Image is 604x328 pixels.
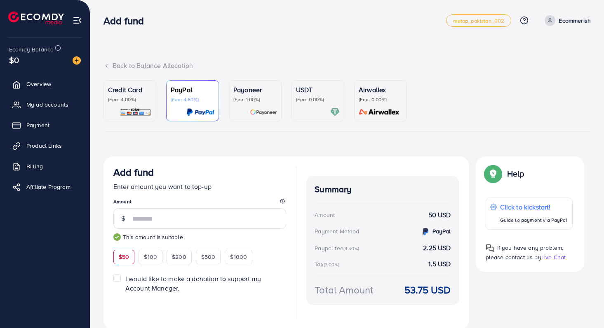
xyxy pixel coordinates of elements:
strong: 2.25 USD [423,243,451,253]
img: card [250,107,277,117]
img: credit [421,227,430,237]
legend: Amount [113,198,286,208]
img: card [356,107,402,117]
img: image [73,56,81,65]
span: $200 [172,253,186,261]
p: (Fee: 1.00%) [233,96,277,103]
h3: Add fund [113,166,154,178]
strong: PayPal [432,227,451,235]
span: Overview [26,80,51,88]
img: card [330,107,340,117]
span: $0 [9,54,19,66]
span: $100 [144,253,157,261]
iframe: Chat [569,291,598,322]
p: Help [507,169,524,179]
p: Guide to payment via PayPal [500,215,567,225]
a: Payment [6,117,84,133]
p: Credit Card [108,85,152,95]
img: card [186,107,214,117]
a: Ecommerish [541,15,591,26]
span: Payment [26,121,49,129]
div: Payment Method [315,227,359,235]
span: Ecomdy Balance [9,45,54,54]
span: $500 [201,253,216,261]
img: card [119,107,152,117]
p: Payoneer [233,85,277,95]
p: USDT [296,85,340,95]
strong: 53.75 USD [404,283,451,297]
img: Popup guide [486,244,494,252]
p: (Fee: 0.00%) [296,96,340,103]
span: metap_pakistan_002 [453,18,505,23]
img: Popup guide [486,166,501,181]
span: Live Chat [541,253,566,261]
a: Affiliate Program [6,179,84,195]
div: Back to Balance Allocation [103,61,591,70]
p: Enter amount you want to top-up [113,181,286,191]
span: I would like to make a donation to support my Account Manager. [125,274,261,293]
p: (Fee: 4.50%) [171,96,214,103]
span: My ad accounts [26,100,68,109]
a: Overview [6,76,84,92]
img: menu [73,16,82,25]
img: logo [8,12,64,24]
p: (Fee: 0.00%) [359,96,402,103]
span: $50 [119,253,129,261]
span: Affiliate Program [26,183,71,191]
span: $1000 [230,253,247,261]
p: Airwallex [359,85,402,95]
a: metap_pakistan_002 [446,14,512,27]
div: Tax [315,260,342,268]
h3: Add fund [103,15,150,27]
div: Paypal fee [315,244,362,252]
img: guide [113,233,121,241]
p: PayPal [171,85,214,95]
p: Click to kickstart! [500,202,567,212]
small: This amount is suitable [113,233,286,241]
div: Total Amount [315,283,373,297]
p: (Fee: 4.00%) [108,96,152,103]
span: If you have any problem, please contact us by [486,244,564,261]
strong: 50 USD [428,210,451,220]
iframe: PayPal [204,303,286,317]
span: Product Links [26,142,62,150]
p: Ecommerish [559,16,591,26]
strong: 1.5 USD [428,259,451,269]
small: (3.00%) [324,261,339,268]
small: (4.50%) [343,245,359,252]
h4: Summary [315,184,451,195]
a: My ad accounts [6,96,84,113]
a: Billing [6,158,84,174]
span: Billing [26,162,43,170]
a: Product Links [6,137,84,154]
div: Amount [315,211,335,219]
